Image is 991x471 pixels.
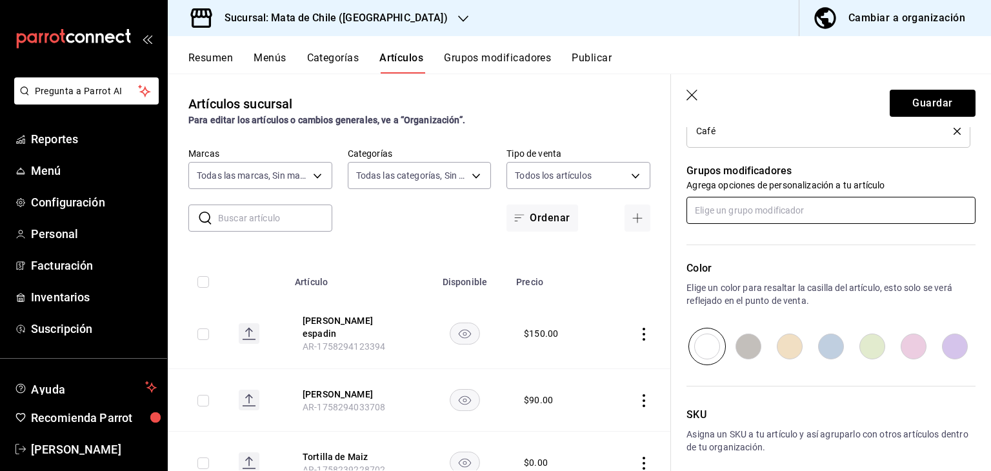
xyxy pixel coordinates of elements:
[307,52,359,74] button: Categorías
[303,388,406,401] button: edit-product-location
[524,394,553,406] div: $ 90.00
[197,169,308,182] span: Todas las marcas, Sin marca
[214,10,448,26] h3: Sucursal: Mata de Chile ([GEOGRAPHIC_DATA])
[506,149,650,158] label: Tipo de venta
[31,225,157,243] span: Personal
[506,205,577,232] button: Ordenar
[686,428,976,454] p: Asigna un SKU a tu artículo y así agruparlo con otros artículos dentro de tu organización.
[31,320,157,337] span: Suscripción
[637,457,650,470] button: actions
[524,327,558,340] div: $ 150.00
[686,261,976,276] p: Color
[188,149,332,158] label: Marcas
[444,52,551,74] button: Grupos modificadores
[356,169,468,182] span: Todas las categorías, Sin categoría
[637,394,650,407] button: actions
[14,77,159,105] button: Pregunta a Parrot AI
[254,52,286,74] button: Menús
[303,450,406,463] button: edit-product-location
[686,281,976,307] p: Elige un color para resaltar la casilla del artículo, esto solo se verá reflejado en el punto de ...
[450,389,480,411] button: availability-product
[508,257,601,299] th: Precio
[686,197,976,224] input: Elige un grupo modificador
[31,162,157,179] span: Menú
[31,288,157,306] span: Inventarios
[188,115,465,125] strong: Para editar los artículos o cambios generales, ve a “Organización”.
[421,257,508,299] th: Disponible
[890,90,976,117] button: Guardar
[31,130,157,148] span: Reportes
[31,441,157,458] span: [PERSON_NAME]
[35,85,139,98] span: Pregunta a Parrot AI
[287,257,421,299] th: Artículo
[303,341,385,352] span: AR-1758294123394
[188,94,292,114] div: Artículos sucursal
[31,257,157,274] span: Facturación
[524,456,548,469] div: $ 0.00
[572,52,612,74] button: Publicar
[303,402,385,412] span: AR-1758294033708
[31,194,157,211] span: Configuración
[142,34,152,44] button: open_drawer_menu
[450,323,480,345] button: availability-product
[188,52,991,74] div: navigation tabs
[637,328,650,341] button: actions
[31,379,140,395] span: Ayuda
[686,179,976,192] p: Agrega opciones de personalización a tu artículo
[686,407,976,423] p: SKU
[686,163,976,179] p: Grupos modificadores
[9,94,159,107] a: Pregunta a Parrot AI
[515,169,592,182] span: Todos los artículos
[379,52,423,74] button: Artículos
[848,9,965,27] div: Cambiar a organización
[945,128,961,135] button: delete
[218,205,332,231] input: Buscar artículo
[303,314,406,340] button: edit-product-location
[348,149,492,158] label: Categorías
[31,409,157,426] span: Recomienda Parrot
[188,52,233,74] button: Resumen
[696,126,716,135] span: Café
